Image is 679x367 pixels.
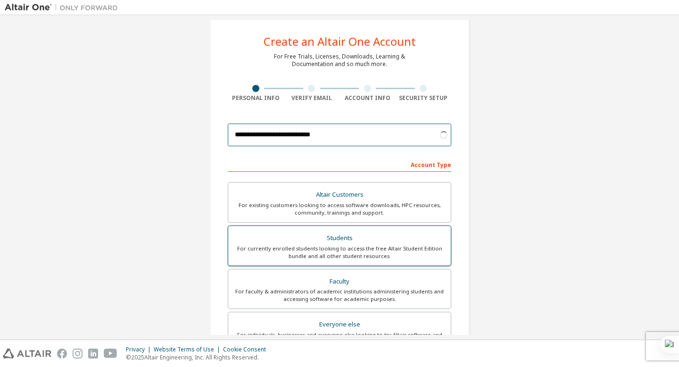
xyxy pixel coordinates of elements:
[234,318,445,331] div: Everyone else
[234,232,445,245] div: Students
[234,201,445,217] div: For existing customers looking to access software downloads, HPC resources, community, trainings ...
[234,288,445,303] div: For faculty & administrators of academic institutions administering students and accessing softwa...
[154,346,223,353] div: Website Terms of Use
[88,349,98,359] img: linkedin.svg
[57,349,67,359] img: facebook.svg
[339,94,396,102] div: Account Info
[5,3,123,12] img: Altair One
[396,94,452,102] div: Security Setup
[73,349,83,359] img: instagram.svg
[228,157,451,172] div: Account Type
[126,346,154,353] div: Privacy
[126,353,272,361] p: © 2025 Altair Engineering, Inc. All Rights Reserved.
[234,188,445,201] div: Altair Customers
[234,245,445,260] div: For currently enrolled students looking to access the free Altair Student Edition bundle and all ...
[3,349,51,359] img: altair_logo.svg
[284,94,340,102] div: Verify Email
[228,94,284,102] div: Personal Info
[264,36,416,47] div: Create an Altair One Account
[223,346,272,353] div: Cookie Consent
[104,349,117,359] img: youtube.svg
[234,331,445,346] div: For individuals, businesses and everyone else looking to try Altair software and explore our prod...
[274,53,405,68] div: For Free Trials, Licenses, Downloads, Learning & Documentation and so much more.
[234,275,445,288] div: Faculty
